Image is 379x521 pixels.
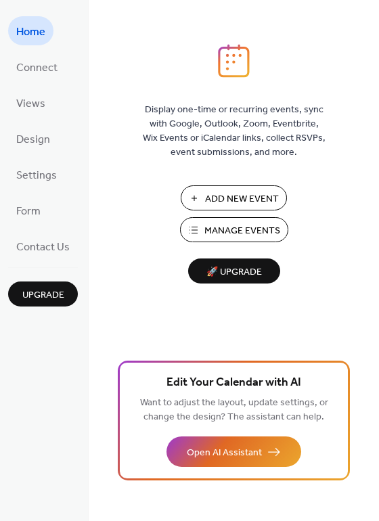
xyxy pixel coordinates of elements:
[22,288,64,302] span: Upgrade
[8,281,78,307] button: Upgrade
[187,446,262,460] span: Open AI Assistant
[143,103,326,160] span: Display one-time or recurring events, sync with Google, Outlook, Zoom, Eventbrite, Wix Events or ...
[166,436,301,467] button: Open AI Assistant
[8,196,49,225] a: Form
[16,93,45,114] span: Views
[204,224,280,238] span: Manage Events
[16,58,58,78] span: Connect
[16,22,45,43] span: Home
[8,88,53,117] a: Views
[166,373,301,392] span: Edit Your Calendar with AI
[188,258,280,284] button: 🚀 Upgrade
[205,192,279,206] span: Add New Event
[8,231,78,260] a: Contact Us
[180,217,288,242] button: Manage Events
[8,160,65,189] a: Settings
[8,52,66,81] a: Connect
[16,165,57,186] span: Settings
[16,237,70,258] span: Contact Us
[218,44,249,78] img: logo_icon.svg
[181,185,287,210] button: Add New Event
[16,129,50,150] span: Design
[8,124,58,153] a: Design
[8,16,53,45] a: Home
[196,263,272,281] span: 🚀 Upgrade
[140,394,328,426] span: Want to adjust the layout, update settings, or change the design? The assistant can help.
[16,201,41,222] span: Form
